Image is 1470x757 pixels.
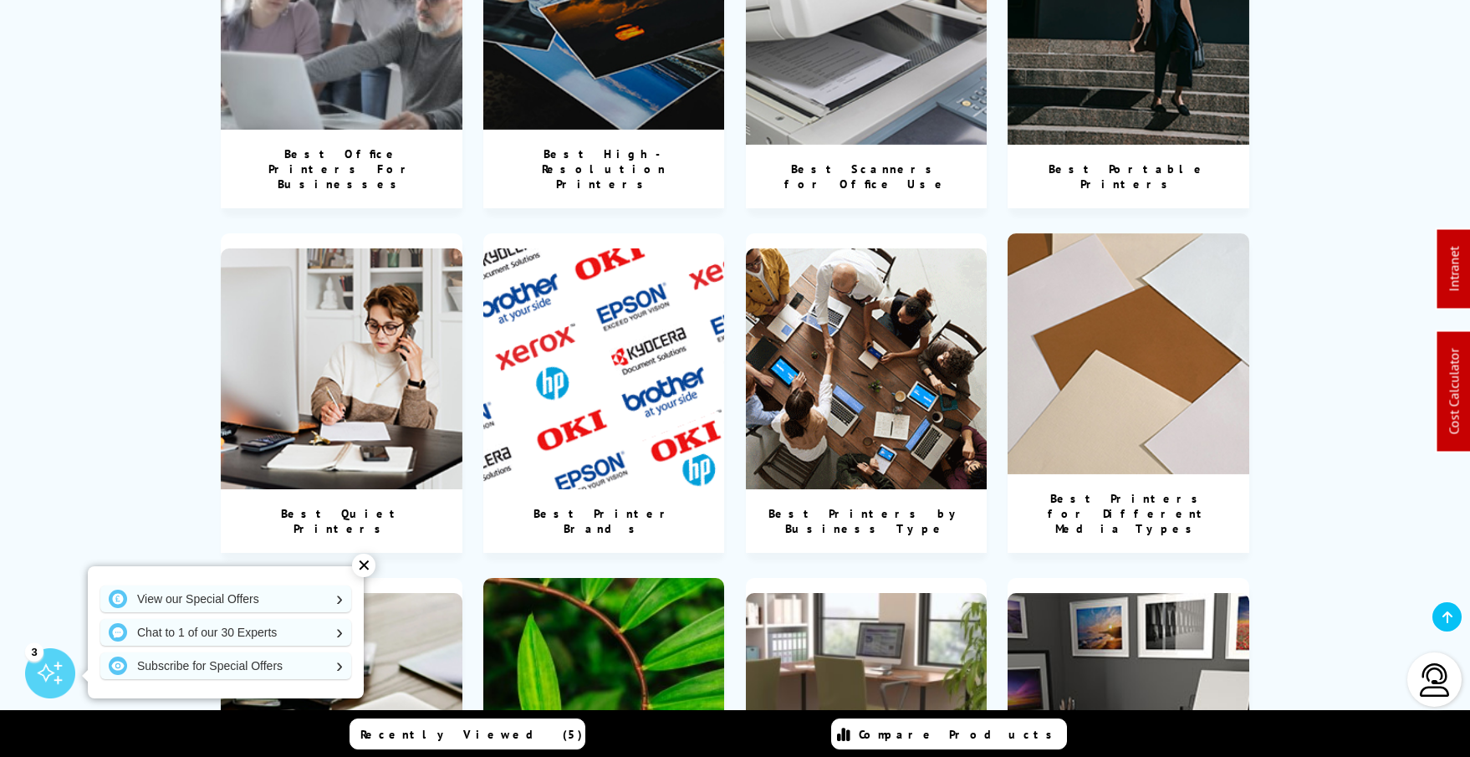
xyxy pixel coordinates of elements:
a: Cost Calculator [1446,349,1462,435]
div: ✕ [352,554,375,577]
a: Subscribe for Special Offers [100,652,351,679]
span: Compare Products [859,727,1061,742]
div: Best Scanners for Office Use [746,145,988,208]
div: Best High-Resolution Printers [483,130,725,208]
a: Best Printer Brands [483,233,725,554]
a: Recently Viewed (5) [350,719,585,749]
span: Recently Viewed (5) [360,727,583,742]
a: Compare Products [831,719,1067,749]
img: Best Printer Brands [483,248,725,490]
a: Chat to 1 of our 30 Experts [100,619,351,646]
img: Best Printers for Different Media Types [1008,233,1249,475]
div: Best Quiet Printers [221,489,462,553]
div: Best Printer Brands [483,489,725,553]
img: user-headset-light.svg [1418,663,1452,697]
a: Best Printers by Business Type [746,233,988,554]
div: Best Portable Printers [1008,145,1249,208]
div: Best Printers by Business Type [746,489,988,553]
a: Intranet [1446,247,1462,292]
a: Best Quiet Printers [221,233,462,554]
a: View our Special Offers [100,586,351,612]
a: Best Printers for Different Media Types [1008,233,1249,554]
img: Best Printers by Business Type [746,248,988,490]
div: Best Printers for Different Media Types [1008,474,1249,553]
img: Best Quiet Printers [221,248,462,490]
div: 3 [25,642,43,661]
div: Best Office Printers For Businesses [221,130,462,208]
